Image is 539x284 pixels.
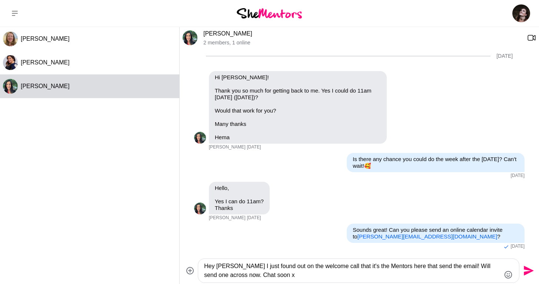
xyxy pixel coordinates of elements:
p: Sounds great! Can you please send an online calendar invite to ? [353,227,519,240]
img: H [183,30,197,45]
p: Hello, [215,185,264,191]
p: Thank you so much for getting back to me. Yes I could do 11am [DATE] ([DATE])? [215,87,381,101]
div: Richa Joshi [3,55,18,70]
time: 2025-08-07T02:54:49.434Z [247,215,261,221]
div: Tammy McCann [3,31,18,46]
div: [DATE] [496,53,513,59]
button: Emoji picker [504,270,513,279]
div: Hema Prashar [194,132,206,144]
span: 🥰 [364,163,371,169]
img: H [3,79,18,94]
img: Casey Aubin [512,4,530,22]
p: Is there any chance you could do the week after the [DATE]? Can't wait! [353,156,519,169]
span: [PERSON_NAME] [209,144,246,150]
p: 2 members , 1 online [203,40,521,46]
div: Hema Prashar [194,203,206,214]
a: [PERSON_NAME][EMAIL_ADDRESS][DOMAIN_NAME] [357,233,498,240]
img: H [194,132,206,144]
p: Many thanks [215,121,381,127]
time: 2025-08-07T07:44:43.672Z [510,244,525,250]
img: She Mentors Logo [237,8,302,18]
span: [PERSON_NAME] [21,83,70,89]
time: 2025-08-07T00:33:15.533Z [247,144,261,150]
span: [PERSON_NAME] [21,36,70,42]
img: T [3,31,18,46]
span: [PERSON_NAME] [209,215,246,221]
img: R [3,55,18,70]
p: Would that work for you? [215,107,381,114]
div: Hema Prashar [3,79,18,94]
p: Hi [PERSON_NAME]! [215,74,381,81]
div: Hema Prashar [183,30,197,45]
button: Send [519,263,536,279]
time: 2025-08-07T01:24:29.331Z [510,173,525,179]
textarea: Type your message [204,262,500,280]
span: [PERSON_NAME] [21,59,70,66]
p: Yes I can do 11am? Thanks [215,198,264,211]
a: [PERSON_NAME] [203,30,252,37]
img: H [194,203,206,214]
p: Hema [215,134,381,141]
